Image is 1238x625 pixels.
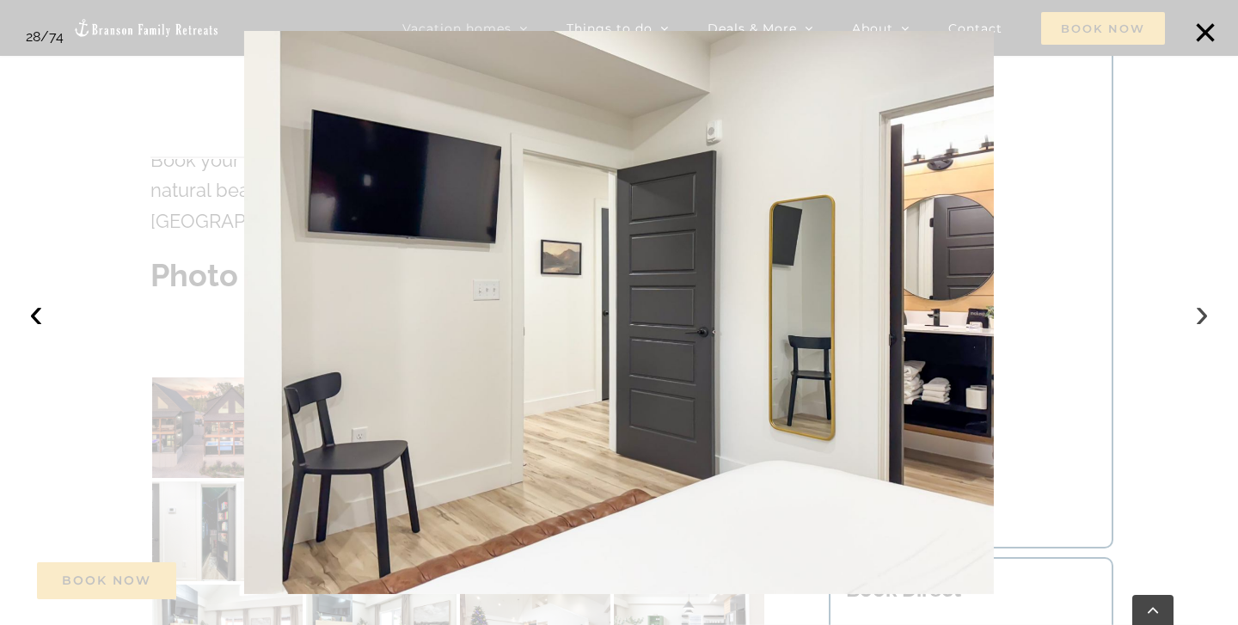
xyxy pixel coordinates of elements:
div: / [26,26,64,48]
span: 28 [26,28,40,45]
button: ‹ [17,294,55,332]
img: Thistle-Cottage-at-Table-Rock-Lake-Branson-Missouri-1407-scaled.jpg [244,31,994,593]
button: › [1183,294,1221,332]
button: × [1186,14,1224,52]
span: 74 [49,28,64,45]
